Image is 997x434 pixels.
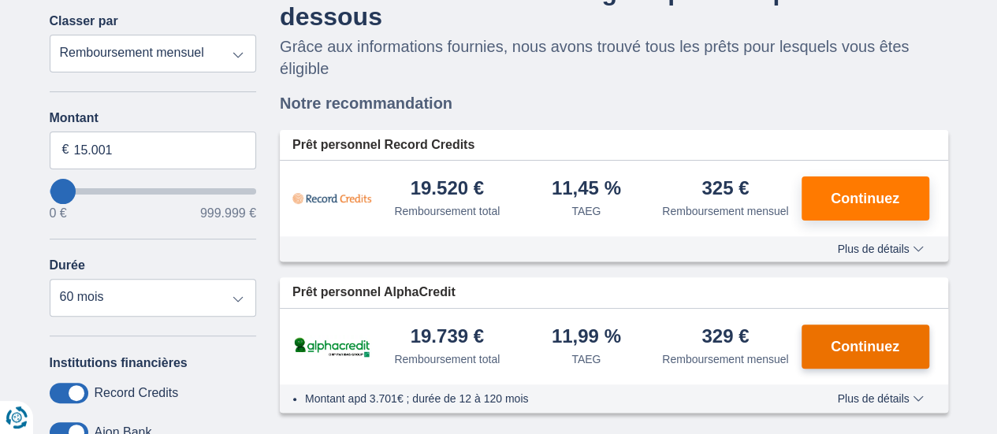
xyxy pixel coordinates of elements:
[571,203,601,219] div: TAEG
[280,35,948,80] p: Grâce aux informations fournies, nous avons trouvé tous les prêts pour lesquels vous êtes éligible
[292,136,474,154] span: Prêt personnel Record Credits
[411,327,484,348] div: 19.739 €
[552,327,621,348] div: 11,99 %
[305,391,791,406] li: Montant apd 3.701€ ; durée de 12 à 120 mois
[701,179,749,200] div: 325 €
[825,392,935,405] button: Plus de détails
[50,111,257,125] label: Montant
[50,14,118,28] label: Classer par
[292,179,371,218] img: pret personnel Record Credits
[837,393,923,404] span: Plus de détails
[552,179,621,200] div: 11,45 %
[292,284,456,302] span: Prêt personnel AlphaCredit
[662,351,788,367] div: Remboursement mensuel
[701,327,749,348] div: 329 €
[831,191,899,206] span: Continuez
[802,176,929,221] button: Continuez
[825,243,935,255] button: Plus de détails
[662,203,788,219] div: Remboursement mensuel
[50,258,85,273] label: Durée
[802,325,929,369] button: Continuez
[831,339,899,354] span: Continuez
[394,351,500,367] div: Remboursement total
[394,203,500,219] div: Remboursement total
[95,386,179,400] label: Record Credits
[50,188,257,195] input: wantToBorrow
[62,141,69,159] span: €
[411,179,484,200] div: 19.520 €
[571,351,601,367] div: TAEG
[50,356,188,370] label: Institutions financières
[837,243,923,254] span: Plus de détails
[50,207,67,220] span: 0 €
[200,207,256,220] span: 999.999 €
[292,335,371,359] img: pret personnel AlphaCredit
